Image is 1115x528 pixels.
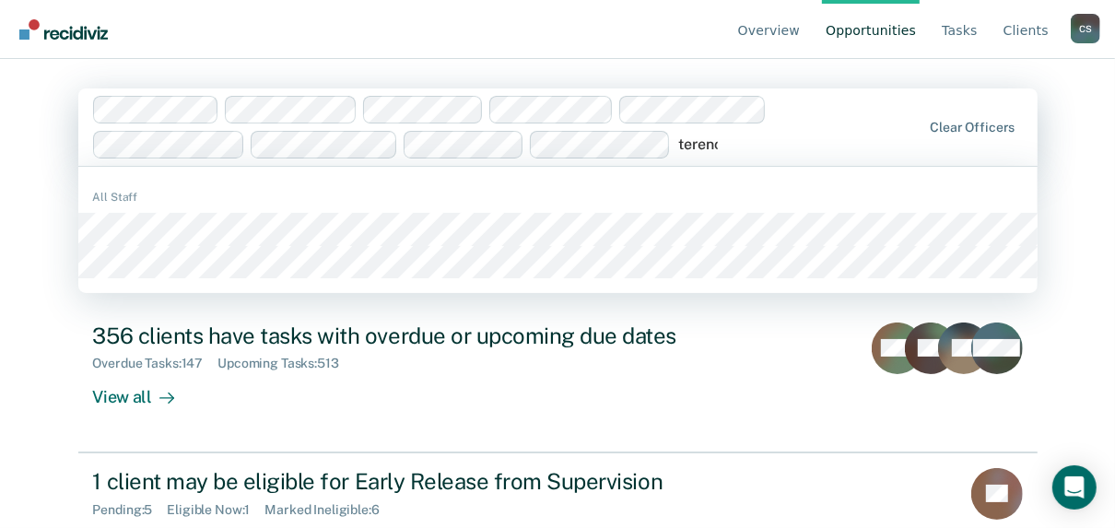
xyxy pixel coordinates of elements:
div: Clear officers [930,120,1015,135]
div: 356 clients have tasks with overdue or upcoming due dates [93,323,740,349]
div: View all [93,371,196,407]
div: Marked Ineligible : 6 [264,502,393,518]
div: Open Intercom Messenger [1052,465,1097,510]
div: 1 client may be eligible for Early Release from Supervision [93,468,740,495]
div: Overdue Tasks : 147 [93,356,218,371]
div: C S [1071,14,1100,43]
div: Eligible Now : 1 [167,502,264,518]
div: All Staff [78,189,1038,205]
div: Pending : 5 [93,502,168,518]
button: Profile dropdown button [1071,14,1100,43]
img: Recidiviz [19,19,108,40]
a: 356 clients have tasks with overdue or upcoming due datesOverdue Tasks:147Upcoming Tasks:513View all [78,308,1038,452]
div: Upcoming Tasks : 513 [217,356,354,371]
